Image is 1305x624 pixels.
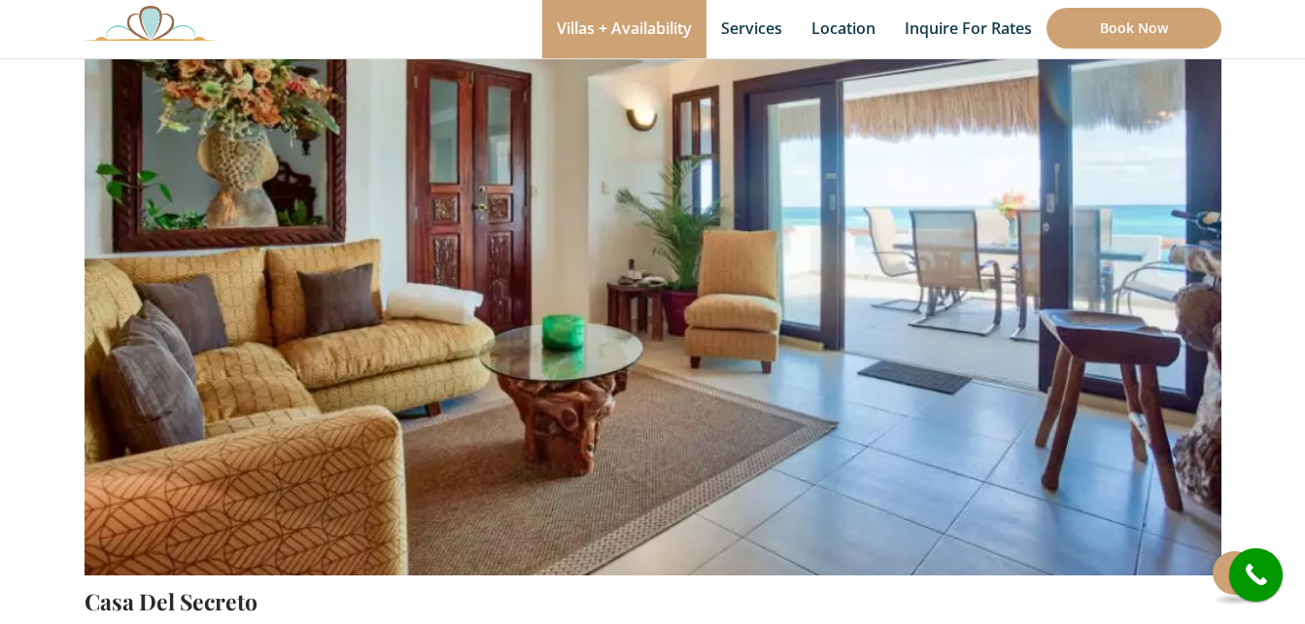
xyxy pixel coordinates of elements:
img: Awesome Logo [85,5,217,41]
i: call [1234,553,1278,597]
a: Book Now [1047,8,1221,49]
a: Casa Del Secreto [85,586,258,616]
a: call [1229,548,1283,602]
